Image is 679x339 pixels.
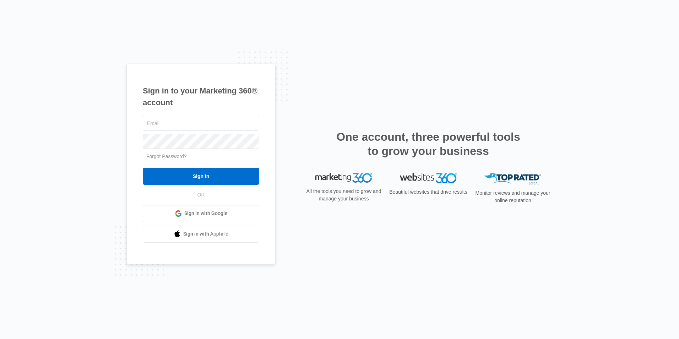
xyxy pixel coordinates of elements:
[143,168,259,185] input: Sign In
[315,173,372,183] img: Marketing 360
[400,173,457,183] img: Websites 360
[389,188,468,196] p: Beautiful websites that drive results
[484,173,541,185] img: Top Rated Local
[143,116,259,131] input: Email
[304,188,384,203] p: All the tools you need to grow and manage your business
[143,205,259,222] a: Sign in with Google
[143,226,259,243] a: Sign in with Apple Id
[146,154,187,159] a: Forgot Password?
[334,130,522,158] h2: One account, three powerful tools to grow your business
[192,191,210,199] span: OR
[473,189,553,204] p: Monitor reviews and manage your online reputation
[143,85,259,108] h1: Sign in to your Marketing 360® account
[183,230,229,238] span: Sign in with Apple Id
[184,210,228,217] span: Sign in with Google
